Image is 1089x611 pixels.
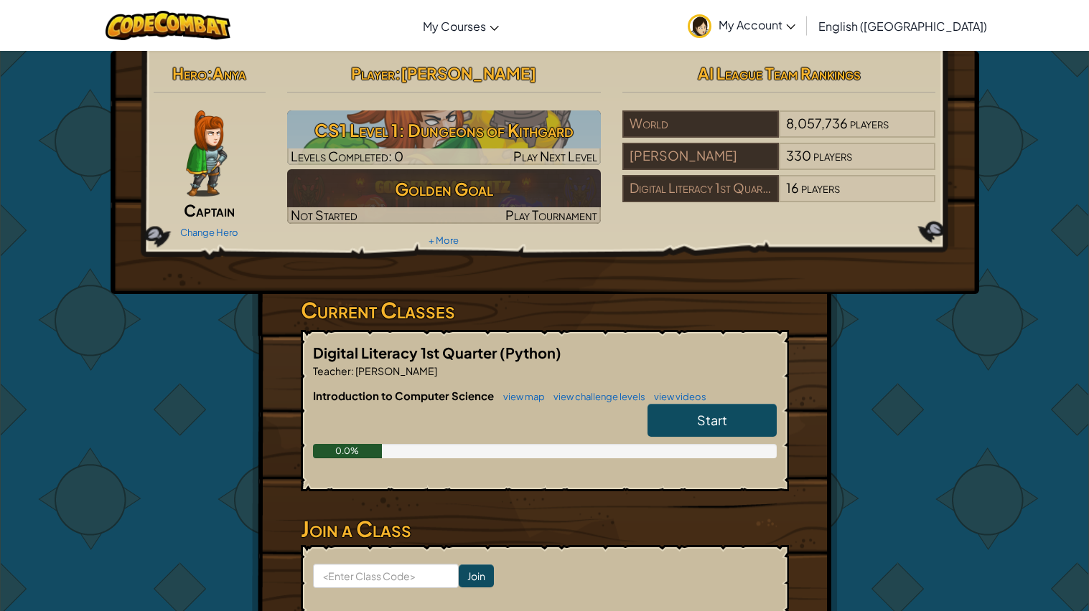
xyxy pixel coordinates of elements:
[351,364,354,377] span: :
[313,344,500,361] span: Digital Literacy 1st Quarter
[313,364,351,377] span: Teacher
[416,6,506,45] a: My Courses
[622,189,936,205] a: Digital Literacy 1st Quarter16players
[622,110,779,138] div: World
[354,364,437,377] span: [PERSON_NAME]
[287,173,601,205] h3: Golden Goal
[291,148,403,164] span: Levels Completed: 0
[207,63,212,83] span: :
[811,6,994,45] a: English ([GEOGRAPHIC_DATA])
[546,391,645,402] a: view challenge levels
[688,14,711,38] img: avatar
[291,207,357,223] span: Not Started
[180,227,238,238] a: Change Hero
[423,19,486,34] span: My Courses
[287,110,601,165] a: Play Next Level
[719,17,795,32] span: My Account
[287,169,601,224] a: Golden GoalNot StartedPlay Tournament
[212,63,246,83] span: Anya
[106,11,231,40] img: CodeCombat logo
[301,294,789,326] h3: Current Classes
[459,564,494,587] input: Join
[622,175,779,202] div: Digital Literacy 1st Quarter
[622,156,936,173] a: [PERSON_NAME]330players
[850,115,889,131] span: players
[395,63,401,83] span: :
[786,115,848,131] span: 8,057,736
[184,200,235,220] span: Captain
[622,143,779,170] div: [PERSON_NAME]
[301,513,789,545] h3: Join a Class
[681,3,803,48] a: My Account
[313,564,459,588] input: <Enter Class Code>
[313,389,496,402] span: Introduction to Computer Science
[786,147,811,164] span: 330
[186,110,227,196] img: captain-pose.png
[813,147,852,164] span: players
[801,179,840,196] span: players
[697,412,727,428] span: Start
[818,19,987,34] span: English ([GEOGRAPHIC_DATA])
[287,169,601,224] img: Golden Goal
[172,63,207,83] span: Hero
[698,63,861,83] span: AI League Team Rankings
[429,235,459,246] a: + More
[351,63,395,83] span: Player
[287,110,601,165] img: CS1 Level 1: Dungeons of Kithgard
[513,148,597,164] span: Play Next Level
[647,391,706,402] a: view videos
[500,344,561,361] span: (Python)
[401,63,536,83] span: [PERSON_NAME]
[313,444,383,458] div: 0.0%
[786,179,799,196] span: 16
[496,391,545,402] a: view map
[622,124,936,141] a: World8,057,736players
[287,114,601,146] h3: CS1 Level 1: Dungeons of Kithgard
[505,207,597,223] span: Play Tournament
